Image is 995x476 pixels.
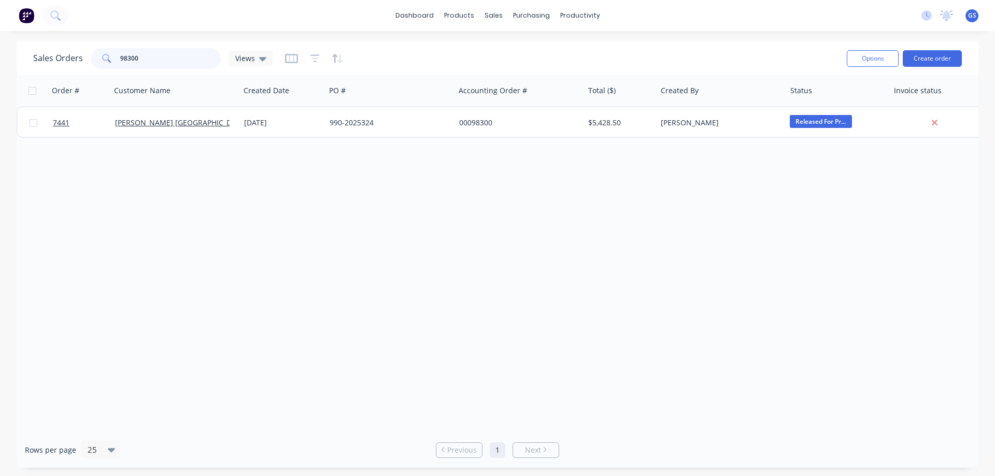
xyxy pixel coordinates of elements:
[19,8,34,23] img: Factory
[52,85,79,96] div: Order #
[459,85,527,96] div: Accounting Order #
[25,445,76,455] span: Rows per page
[790,85,812,96] div: Status
[330,118,445,128] div: 990-2025324
[508,8,555,23] div: purchasing
[120,48,221,69] input: Search...
[244,85,289,96] div: Created Date
[53,107,115,138] a: 7441
[447,445,477,455] span: Previous
[235,53,255,64] span: Views
[479,8,508,23] div: sales
[790,115,852,128] span: Released For Pr...
[968,11,976,20] span: GS
[115,118,247,127] a: [PERSON_NAME] [GEOGRAPHIC_DATA]
[555,8,605,23] div: productivity
[439,8,479,23] div: products
[525,445,541,455] span: Next
[847,50,899,67] button: Options
[661,118,776,128] div: [PERSON_NAME]
[894,85,942,96] div: Invoice status
[903,50,962,67] button: Create order
[588,85,616,96] div: Total ($)
[588,118,649,128] div: $5,428.50
[459,118,574,128] div: 00098300
[436,445,482,455] a: Previous page
[53,118,69,128] span: 7441
[390,8,439,23] a: dashboard
[432,442,563,458] ul: Pagination
[661,85,699,96] div: Created By
[244,118,321,128] div: [DATE]
[33,53,83,63] h1: Sales Orders
[329,85,346,96] div: PO #
[490,442,505,458] a: Page 1 is your current page
[114,85,170,96] div: Customer Name
[513,445,559,455] a: Next page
